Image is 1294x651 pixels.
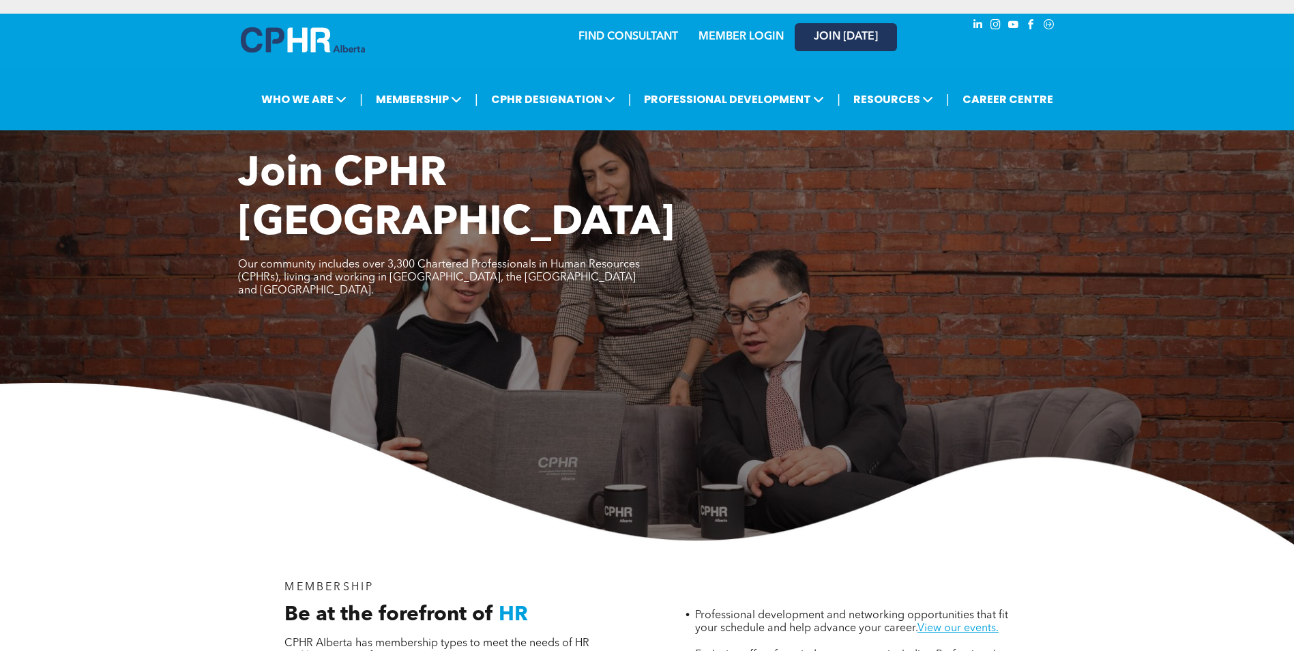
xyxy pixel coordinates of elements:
[640,87,828,112] span: PROFESSIONAL DEVELOPMENT
[372,87,466,112] span: MEMBERSHIP
[359,85,363,113] li: |
[1006,17,1021,35] a: youtube
[475,85,478,113] li: |
[241,27,365,53] img: A blue and white logo for cp alberta
[814,31,878,44] span: JOIN [DATE]
[971,17,986,35] a: linkedin
[695,610,1008,634] span: Professional development and networking opportunities that fit your schedule and help advance you...
[238,154,675,244] span: Join CPHR [GEOGRAPHIC_DATA]
[284,582,374,593] span: MEMBERSHIP
[795,23,897,51] a: JOIN [DATE]
[257,87,351,112] span: WHO WE ARE
[849,87,937,112] span: RESOURCES
[1042,17,1057,35] a: Social network
[499,605,528,625] span: HR
[837,85,840,113] li: |
[699,31,784,42] a: MEMBER LOGIN
[946,85,950,113] li: |
[917,623,999,634] a: View our events.
[628,85,632,113] li: |
[487,87,619,112] span: CPHR DESIGNATION
[238,259,640,296] span: Our community includes over 3,300 Chartered Professionals in Human Resources (CPHRs), living and ...
[284,605,493,625] span: Be at the forefront of
[958,87,1057,112] a: CAREER CENTRE
[578,31,678,42] a: FIND CONSULTANT
[988,17,1003,35] a: instagram
[1024,17,1039,35] a: facebook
